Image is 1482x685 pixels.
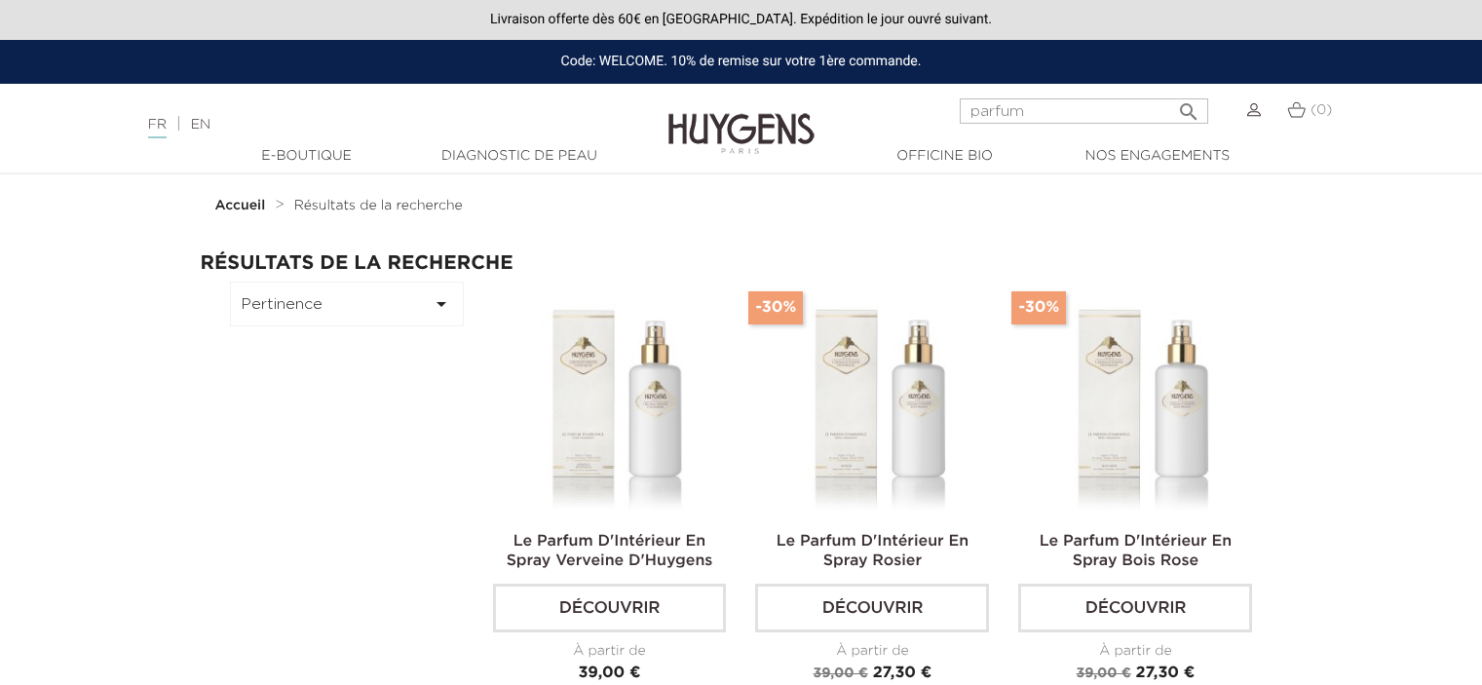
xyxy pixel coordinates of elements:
button:  [1171,93,1206,119]
i:  [430,292,453,316]
span: Résultats de la recherche [294,199,463,212]
div: À partir de [755,641,989,662]
a: Découvrir [755,584,989,632]
a: Découvrir [1018,584,1252,632]
a: Le Parfum D'Intérieur En Spray Bois Rose [1040,534,1232,569]
img: Le Parfum D'Intérieur En Spray Verveine D'Huygens [497,282,731,515]
span: 27,30 € [873,666,932,681]
strong: Accueil [215,199,266,212]
a: Découvrir [493,584,727,632]
span: 39,00 € [814,666,868,680]
a: Accueil [215,198,270,213]
a: Le Parfum D'Intérieur En Spray Rosier [777,534,969,569]
i:  [1177,95,1200,118]
input: Rechercher [960,98,1208,124]
img: Huygens [668,82,815,157]
span: -30% [748,291,803,324]
span: (0) [1311,103,1332,117]
button: Pertinence [230,282,464,326]
div: | [138,113,603,136]
a: Nos engagements [1060,146,1255,167]
a: Officine Bio [848,146,1043,167]
div: À partir de [1018,641,1252,662]
a: FR [148,118,167,138]
h2: Résultats de la recherche [201,252,1282,274]
a: Le Parfum D'Intérieur En Spray Verveine D'Huygens [507,534,713,569]
img: Le Parfum D'Intérieur En Spray Bois Rose [1022,282,1256,515]
a: EN [191,118,210,132]
span: -30% [1011,291,1066,324]
div: À partir de [493,641,727,662]
img: Le Parfum D'Intérieur En Spray Rosier [759,282,993,515]
a: Résultats de la recherche [294,198,463,213]
a: E-Boutique [209,146,404,167]
span: 39,00 € [1077,666,1131,680]
span: 39,00 € [578,666,640,681]
a: Diagnostic de peau [422,146,617,167]
span: 27,30 € [1136,666,1196,681]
